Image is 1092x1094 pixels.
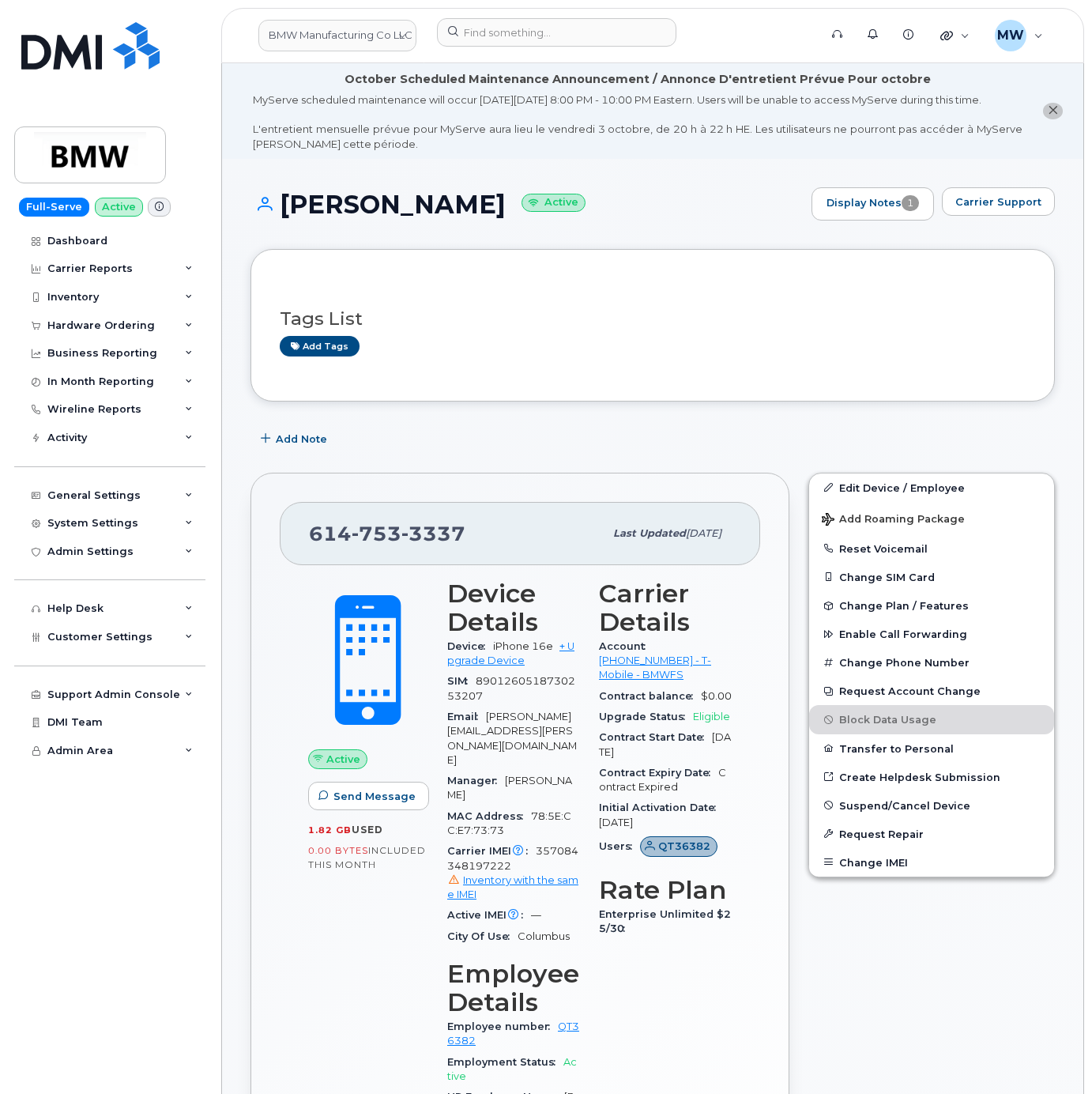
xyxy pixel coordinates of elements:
span: Enterprise Unlimited $25/30 [599,908,731,934]
span: 3337 [401,522,465,545]
span: QT36382 [658,839,710,854]
span: Add Roaming Package [822,513,965,528]
span: City Of Use [447,930,518,942]
span: Email [447,711,486,722]
button: Carrier Support [942,187,1055,216]
button: Send Message [308,782,429,810]
span: Manager [447,775,505,787]
button: Request Account Change [809,677,1054,705]
span: 1 [902,195,919,211]
span: Employee number [447,1020,558,1032]
span: — [531,909,541,921]
span: Account [599,640,653,652]
span: 8901260518730253207 [447,675,575,701]
button: Change IMEI [809,848,1054,877]
span: Add Note [276,432,327,447]
span: Employment Status [447,1056,563,1068]
button: Add Roaming Package [809,502,1054,534]
span: Active [326,752,360,767]
span: [DATE] [599,731,731,757]
span: Send Message [333,789,416,804]
span: iPhone 16e [493,640,553,652]
button: Request Repair [809,820,1054,848]
span: Columbus [518,930,570,942]
a: Add tags [280,336,360,356]
button: close notification [1043,103,1063,119]
span: Initial Activation Date [599,802,724,813]
a: Create Helpdesk Submission [809,763,1054,791]
span: [DATE] [686,527,721,539]
span: 78:5E:CC:E7:73:73 [447,810,571,836]
span: [PERSON_NAME][EMAIL_ADDRESS][PERSON_NAME][DOMAIN_NAME] [447,711,577,766]
button: Block Data Usage [809,705,1054,734]
h3: Employee Details [447,960,580,1017]
a: Inventory with the same IMEI [447,874,578,900]
span: 614 [309,522,465,545]
span: 1.82 GB [308,824,352,836]
span: [PERSON_NAME] [447,775,572,801]
h1: [PERSON_NAME] [250,191,804,218]
button: Reset Voicemail [809,534,1054,563]
span: Change Plan / Features [839,600,969,612]
span: Eligible [693,711,730,722]
a: [PHONE_NUMBER] - T-Mobile - BMWFS [599,655,711,681]
span: Active [447,1056,577,1082]
span: 753 [352,522,401,545]
span: 357084348197222 [447,845,580,902]
span: Device [447,640,493,652]
h3: Rate Plan [599,876,732,904]
iframe: Messenger Launcher [1023,1025,1080,1082]
button: Enable Call Forwarding [809,620,1054,648]
span: Last updated [613,527,686,539]
span: Contract Start Date [599,731,712,743]
a: QT36382 [640,840,717,852]
span: $0.00 [701,690,732,702]
button: Change SIM Card [809,563,1054,591]
div: October Scheduled Maintenance Announcement / Annonce D'entretient Prévue Pour octobre [345,71,931,88]
span: Suspend/Cancel Device [839,799,970,811]
a: Edit Device / Employee [809,473,1054,502]
span: [DATE] [599,817,633,828]
button: Add Note [250,425,341,454]
span: Carrier Support [955,194,1041,209]
span: included this month [308,844,426,870]
div: MyServe scheduled maintenance will occur [DATE][DATE] 8:00 PM - 10:00 PM Eastern. Users will be u... [253,92,1022,151]
span: Carrier IMEI [447,845,536,857]
span: MAC Address [447,810,531,822]
button: Change Phone Number [809,648,1054,677]
span: Contract Expiry Date [599,767,718,779]
span: Users [599,840,640,852]
span: used [352,824,383,836]
h3: Device Details [447,579,580,636]
span: Active IMEI [447,909,531,921]
h3: Tags List [280,309,1026,329]
span: SIM [447,675,476,687]
button: Transfer to Personal [809,734,1054,763]
span: Enable Call Forwarding [839,628,967,640]
span: Upgrade Status [599,711,693,722]
button: Change Plan / Features [809,591,1054,620]
small: Active [522,194,586,212]
button: Suspend/Cancel Device [809,791,1054,820]
span: 0.00 Bytes [308,845,368,856]
h3: Carrier Details [599,579,732,636]
a: Display Notes1 [811,187,934,221]
span: Contract balance [599,690,701,702]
